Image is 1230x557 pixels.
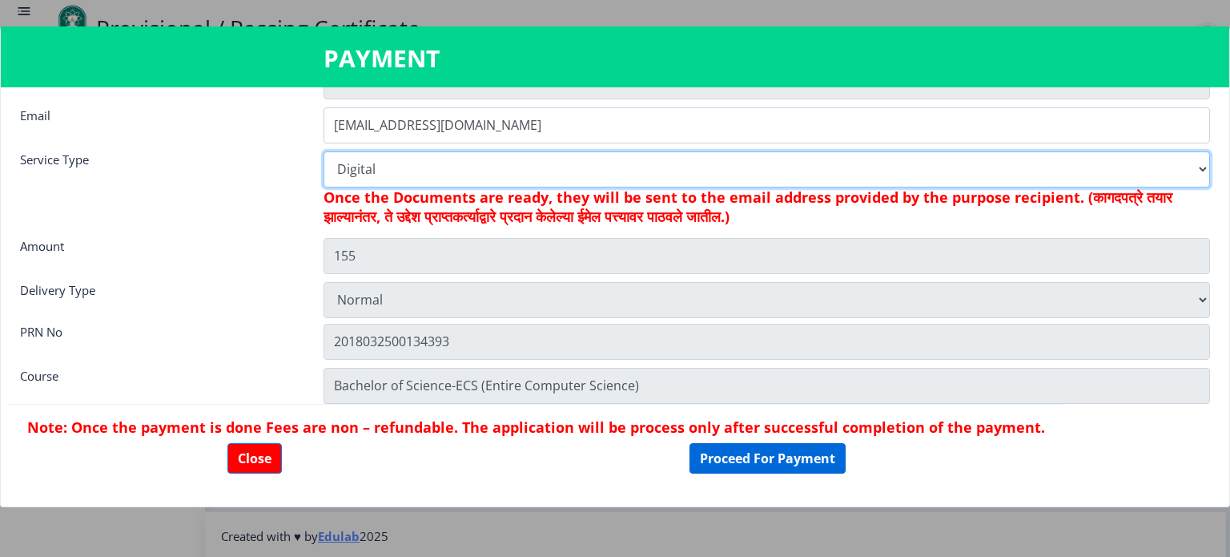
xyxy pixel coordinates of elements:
input: Zipcode [324,324,1210,360]
div: Delivery Type [8,282,312,314]
h3: PAYMENT [324,42,906,75]
div: Course [8,368,312,400]
h6: Note: Once the payment is done Fees are non – refundable. The application will be process only af... [27,418,1045,437]
h6: Once the Documents are ready, they will be sent to the email address provided by the purpose reci... [324,188,1210,226]
div: Amount [8,238,312,270]
div: PRN No [8,324,312,356]
div: Email [8,107,312,139]
button: Proceed For Payment [689,443,846,474]
button: Close [227,443,282,474]
div: Service Type [8,151,312,228]
input: Email [324,107,1210,143]
input: Amount [324,238,1210,274]
input: Zipcode [324,368,1210,404]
